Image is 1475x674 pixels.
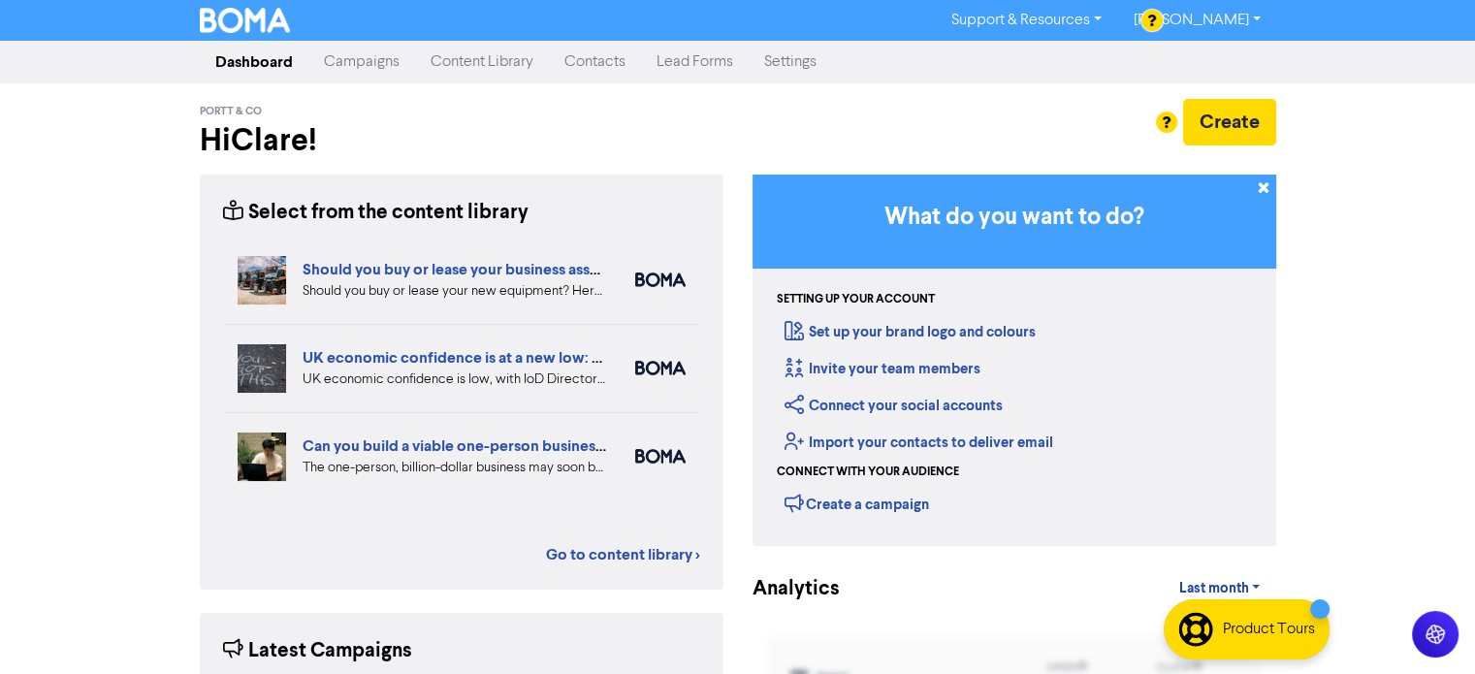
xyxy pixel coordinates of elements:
[200,105,262,118] span: Portt & Co
[785,360,980,378] a: Invite your team members
[549,43,641,81] a: Contacts
[546,543,700,566] a: Go to content library >
[223,636,412,666] div: Latest Campaigns
[415,43,549,81] a: Content Library
[782,204,1247,232] h3: What do you want to do?
[753,574,816,604] div: Analytics
[749,43,832,81] a: Settings
[200,43,308,81] a: Dashboard
[635,361,686,375] img: boma
[303,436,609,456] a: Can you build a viable one-person business?
[308,43,415,81] a: Campaigns
[303,260,618,279] a: Should you buy or lease your business assets?
[936,5,1117,36] a: Support & Resources
[200,8,291,33] img: BOMA Logo
[777,464,959,481] div: Connect with your audience
[641,43,749,81] a: Lead Forms
[303,369,606,390] div: UK economic confidence is low, with IoD Directors’ Economic Confidence Index at its lowest ever r...
[303,281,606,302] div: Should you buy or lease your new equipment? Here are some pros and cons of each. We also can revi...
[303,458,606,478] div: The one-person, billion-dollar business may soon become a reality. But what are the pros and cons...
[785,433,1053,452] a: Import your contacts to deliver email
[1183,99,1276,145] button: Create
[785,323,1036,341] a: Set up your brand logo and colours
[200,122,723,159] h2: Hi Clare !
[303,348,883,368] a: UK economic confidence is at a new low: 4 ways to boost your business confidence
[1378,581,1475,674] iframe: Chat Widget
[785,397,1003,415] a: Connect your social accounts
[753,175,1276,546] div: Getting Started in BOMA
[1163,569,1275,608] a: Last month
[635,449,686,464] img: boma
[635,273,686,287] img: boma_accounting
[1117,5,1275,36] a: [PERSON_NAME]
[1178,580,1248,597] span: Last month
[777,291,935,308] div: Setting up your account
[223,198,529,228] div: Select from the content library
[785,489,929,518] div: Create a campaign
